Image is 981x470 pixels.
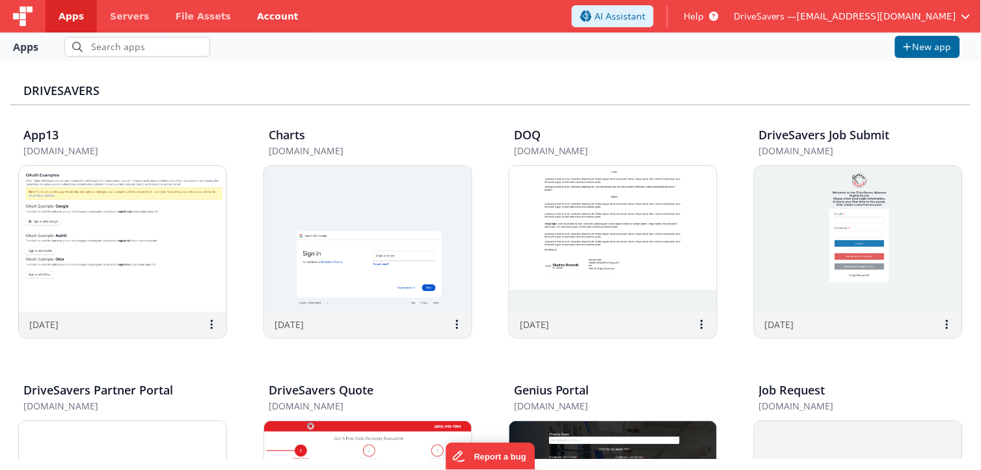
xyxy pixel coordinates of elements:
[684,10,704,23] span: Help
[13,39,38,55] div: Apps
[110,10,149,23] span: Servers
[23,384,173,397] h3: DriveSavers Partner Portal
[734,10,971,23] button: DriveSavers — [EMAIL_ADDRESS][DOMAIN_NAME]
[23,85,958,98] h3: DriveSavers
[275,318,304,331] p: [DATE]
[895,36,960,58] button: New app
[514,384,589,397] h3: Genius Portal
[572,5,654,27] button: AI Assistant
[520,318,549,331] p: [DATE]
[759,401,930,411] h5: [DOMAIN_NAME]
[759,129,890,142] h3: DriveSavers Job Submit
[765,318,794,331] p: [DATE]
[23,146,195,156] h5: [DOMAIN_NAME]
[514,401,685,411] h5: [DOMAIN_NAME]
[269,401,440,411] h5: [DOMAIN_NAME]
[797,10,956,23] span: [EMAIL_ADDRESS][DOMAIN_NAME]
[514,129,541,142] h3: DOQ
[23,401,195,411] h5: [DOMAIN_NAME]
[59,10,84,23] span: Apps
[269,129,305,142] h3: Charts
[446,443,535,470] iframe: Marker.io feedback button
[514,146,685,156] h5: [DOMAIN_NAME]
[64,37,210,57] input: Search apps
[176,10,232,23] span: File Assets
[734,10,797,23] span: DriveSavers —
[759,146,930,156] h5: [DOMAIN_NAME]
[269,384,373,397] h3: DriveSavers Quote
[269,146,440,156] h5: [DOMAIN_NAME]
[759,384,826,397] h3: Job Request
[23,129,59,142] h3: App13
[595,10,645,23] span: AI Assistant
[29,318,59,331] p: [DATE]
